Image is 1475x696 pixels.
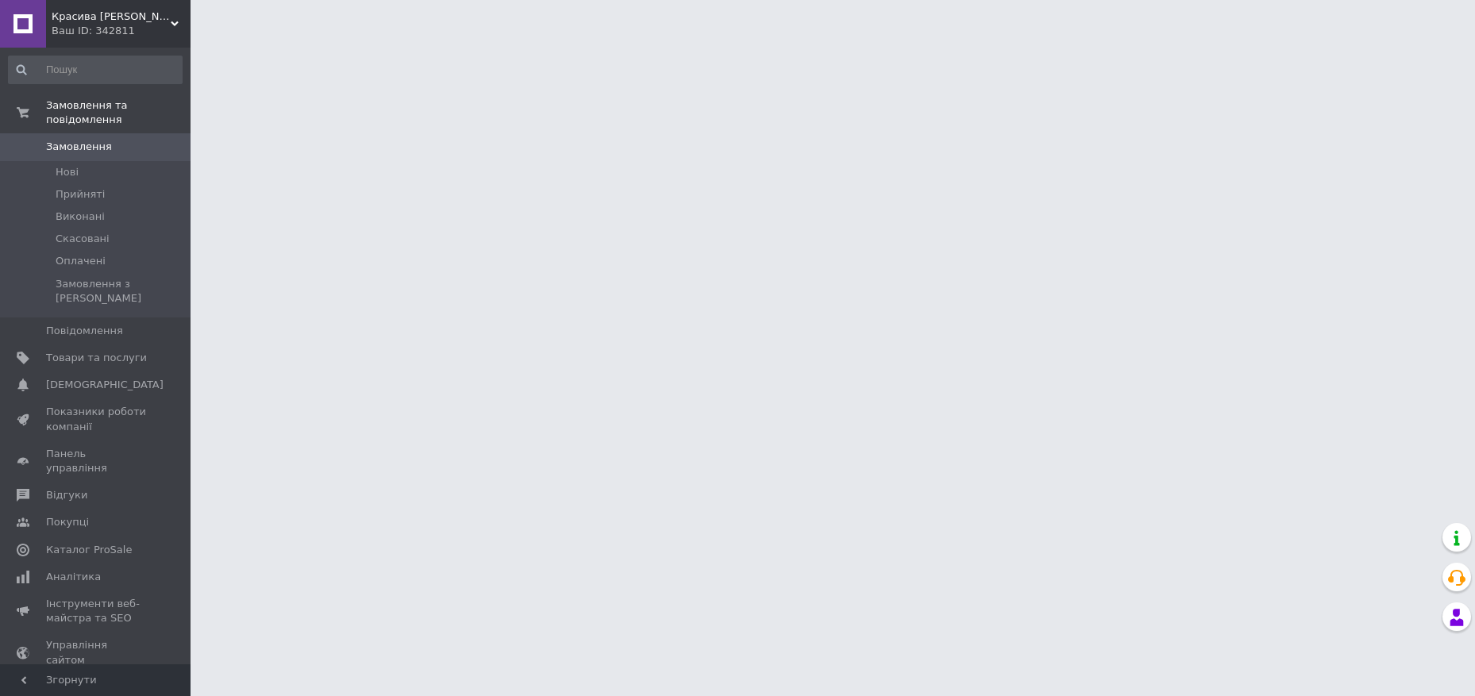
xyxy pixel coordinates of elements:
span: Інструменти веб-майстра та SEO [46,597,147,625]
span: Панель управління [46,447,147,475]
span: Нові [56,165,79,179]
span: [DEMOGRAPHIC_DATA] [46,378,164,392]
span: Повідомлення [46,324,123,338]
span: Аналітика [46,570,101,584]
span: Товари та послуги [46,351,147,365]
span: Виконані [56,210,105,224]
span: Прийняті [56,187,105,202]
span: Каталог ProSale [46,543,132,557]
span: Замовлення та повідомлення [46,98,191,127]
span: Красива Я [52,10,171,24]
span: Замовлення з [PERSON_NAME] [56,277,181,306]
span: Відгуки [46,488,87,502]
span: Управління сайтом [46,638,147,667]
div: Ваш ID: 342811 [52,24,191,38]
input: Пошук [8,56,183,84]
span: Покупці [46,515,89,529]
span: Оплачені [56,254,106,268]
span: Показники роботи компанії [46,405,147,433]
span: Скасовані [56,232,110,246]
span: Замовлення [46,140,112,154]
